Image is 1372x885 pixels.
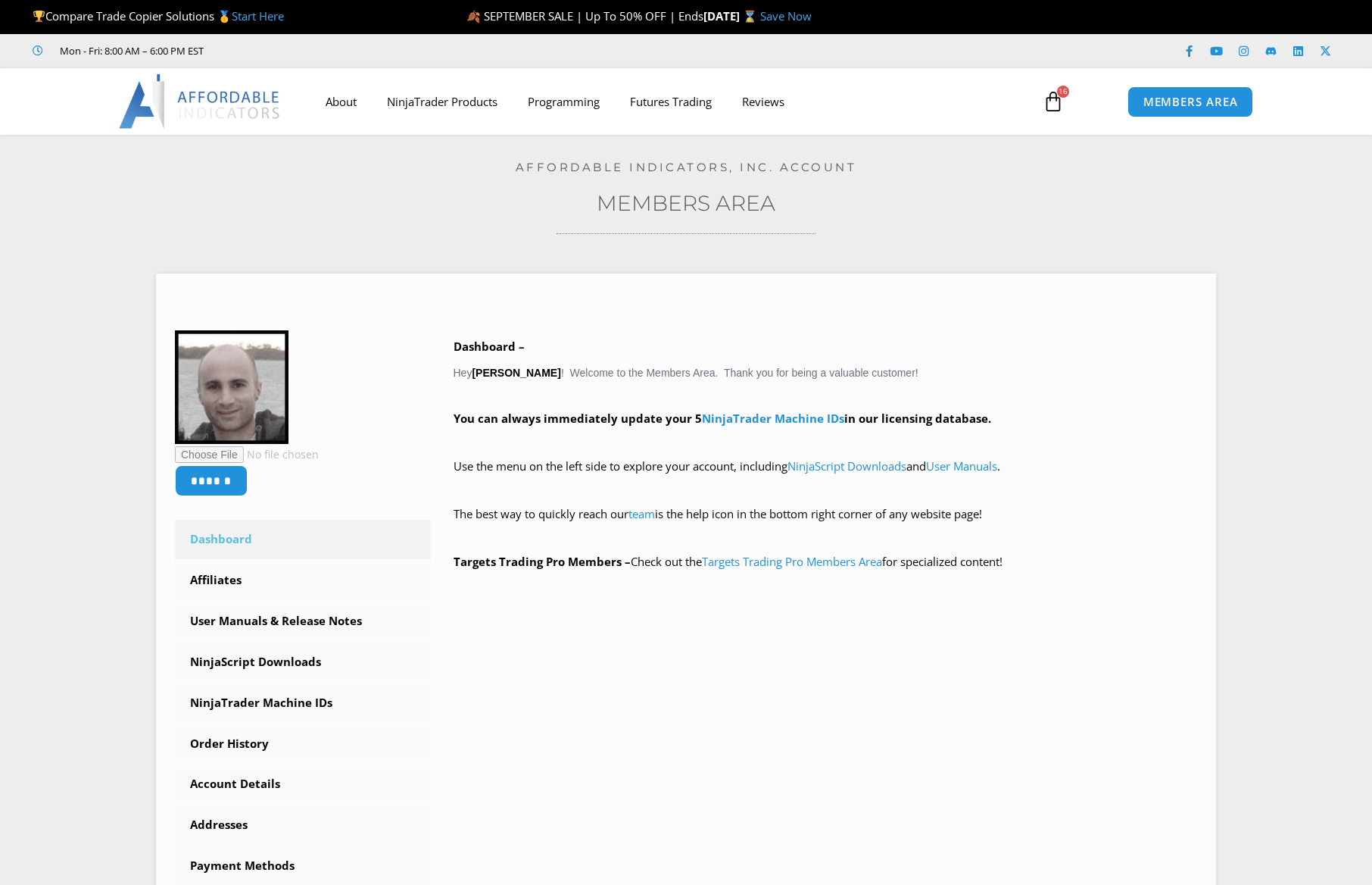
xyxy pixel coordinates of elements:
[727,84,800,119] a: Reviews
[454,336,1198,573] div: Hey ! Welcome to the Members Area. Thank you for being a valuable customer!
[1020,80,1087,124] a: 16
[175,330,288,444] img: 71d51b727fd0980defc0926a584480a80dca29e5385b7c6ff19b9310cf076714
[175,805,431,845] a: Addresses
[175,643,431,682] a: NinjaScript Downloads
[372,84,513,119] a: NinjaTrader Products
[454,339,525,354] b: Dashboard –
[597,190,775,216] a: Members Area
[702,554,882,569] a: Targets Trading Pro Members Area
[615,84,727,119] a: Futures Trading
[175,724,431,764] a: Order History
[119,74,282,129] img: LogoAI | Affordable Indicators – NinjaTrader
[175,765,431,804] a: Account Details
[454,456,1198,499] p: Use the menu on the left side to explore your account, including and .
[513,84,615,119] a: Programming
[702,411,844,426] a: NinjaTrader Machine IDs
[703,8,760,23] strong: [DATE] ⌛
[232,8,284,23] a: Start Here
[926,458,997,474] a: User Manuals
[175,683,431,723] a: NinjaTrader Machine IDs
[1057,86,1069,98] span: 16
[56,42,204,60] span: Mon - Fri: 8:00 AM – 6:00 PM EST
[454,552,1198,573] p: Check out the for specialized content!
[175,602,431,641] a: User Manuals & Release Notes
[310,84,1025,119] nav: Menu
[1143,96,1238,108] span: MEMBERS AREA
[472,367,560,379] strong: [PERSON_NAME]
[466,8,703,23] span: 🍂 SEPTEMBER SALE | Up To 50% OFF | Ends
[454,411,991,426] strong: You can always immediately update your 5 in our licensing database.
[175,561,431,600] a: Affiliates
[516,160,857,174] a: Affordable Indicators, Inc. Account
[787,458,906,474] a: NinjaScript Downloads
[33,11,45,22] img: 🏆
[310,84,372,119] a: About
[454,554,631,569] strong: Targets Trading Pro Members –
[454,504,1198,546] p: The best way to quickly reach our is the help icon in the bottom right corner of any website page!
[628,506,655,521] a: team
[760,8,812,23] a: Save Now
[1127,86,1254,117] a: MEMBERS AREA
[33,8,284,23] span: Compare Trade Copier Solutions 🥇
[225,43,452,58] iframe: Customer reviews powered by Trustpilot
[175,520,431,559] a: Dashboard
